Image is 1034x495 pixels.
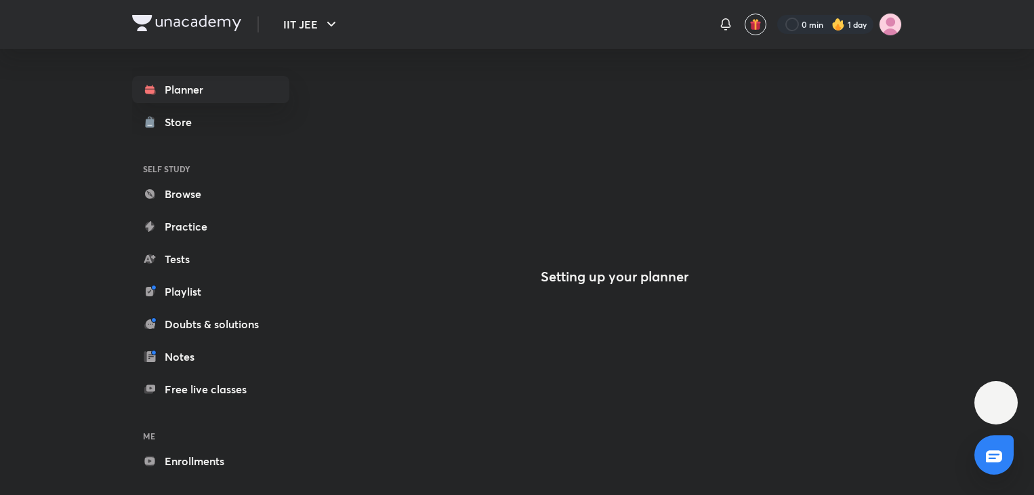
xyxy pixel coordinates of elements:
button: avatar [745,14,766,35]
img: ttu [988,395,1004,411]
a: Free live classes [132,376,289,403]
button: IIT JEE [275,11,348,38]
img: avatar [749,18,762,31]
a: Playlist [132,278,289,305]
a: Browse [132,180,289,207]
h6: ME [132,424,289,448]
img: Company Logo [132,15,241,31]
div: Store [165,114,200,130]
a: Notes [132,343,289,370]
h4: Setting up your planner [541,269,688,285]
img: Adah Patil Patil [879,13,902,36]
a: Enrollments [132,448,289,475]
a: Store [132,108,289,136]
a: Practice [132,213,289,240]
img: streak [831,18,845,31]
h6: SELF STUDY [132,157,289,180]
a: Doubts & solutions [132,311,289,338]
a: Tests [132,245,289,273]
a: Planner [132,76,289,103]
a: Company Logo [132,15,241,35]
